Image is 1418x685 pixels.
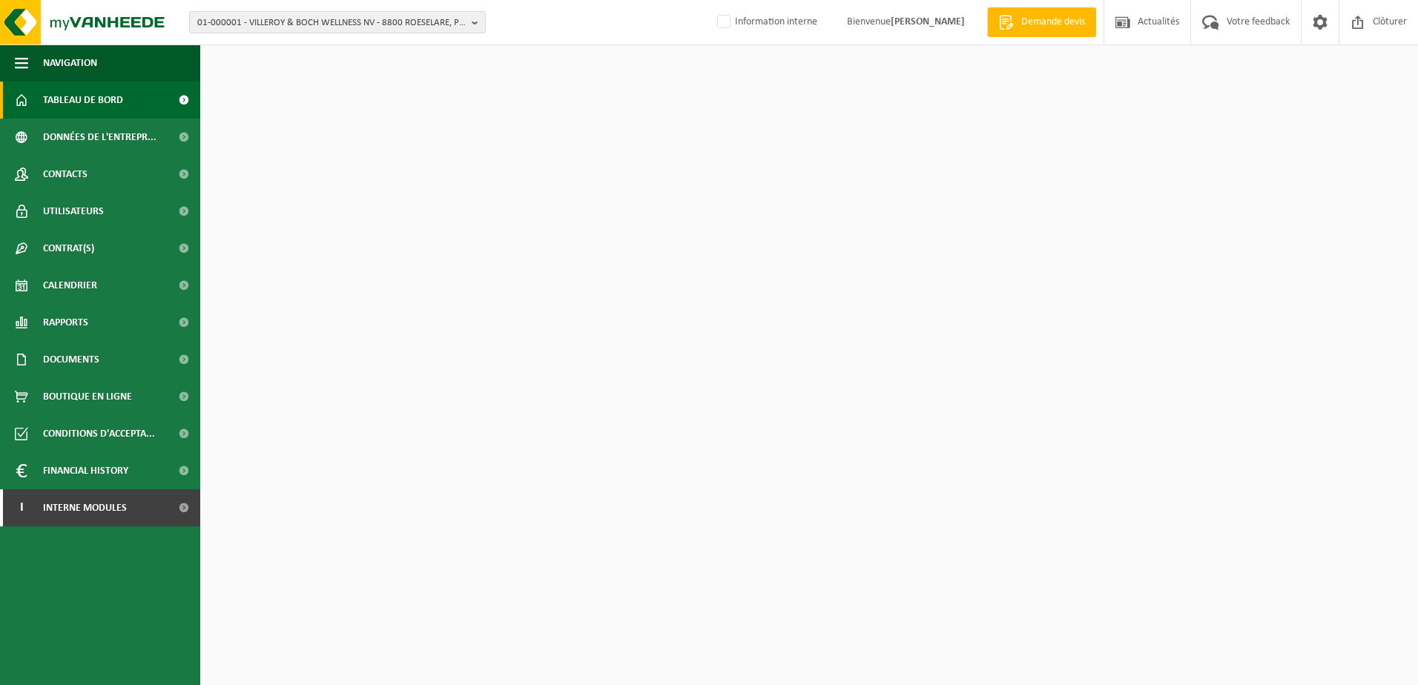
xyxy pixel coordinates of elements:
[43,44,97,82] span: Navigation
[197,12,466,34] span: 01-000001 - VILLEROY & BOCH WELLNESS NV - 8800 ROESELARE, POPULIERSTRAAT 1
[43,452,128,489] span: Financial History
[43,119,156,156] span: Données de l'entrepr...
[43,230,94,267] span: Contrat(s)
[714,11,817,33] label: Information interne
[43,378,132,415] span: Boutique en ligne
[1018,15,1089,30] span: Demande devis
[43,82,123,119] span: Tableau de bord
[189,11,486,33] button: 01-000001 - VILLEROY & BOCH WELLNESS NV - 8800 ROESELARE, POPULIERSTRAAT 1
[43,341,99,378] span: Documents
[43,489,127,526] span: Interne modules
[43,304,88,341] span: Rapports
[43,193,104,230] span: Utilisateurs
[43,415,155,452] span: Conditions d'accepta...
[891,16,965,27] strong: [PERSON_NAME]
[43,267,97,304] span: Calendrier
[15,489,28,526] span: I
[43,156,88,193] span: Contacts
[987,7,1096,37] a: Demande devis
